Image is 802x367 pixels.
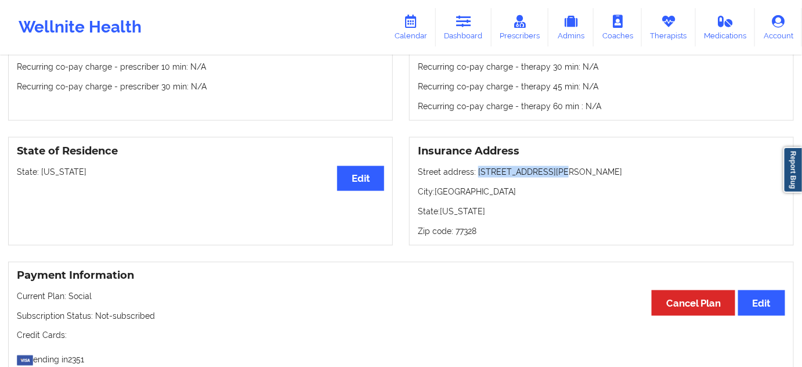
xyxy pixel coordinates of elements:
[17,145,384,158] h3: State of Residence
[17,81,384,92] p: Recurring co-pay charge - prescriber 30 min : N/A
[783,147,802,193] a: Report Bug
[548,8,594,46] a: Admins
[386,8,436,46] a: Calendar
[594,8,642,46] a: Coaches
[642,8,696,46] a: Therapists
[652,290,735,315] button: Cancel Plan
[418,100,785,112] p: Recurring co-pay charge - therapy 60 min : N/A
[17,330,785,341] p: Credit Cards:
[17,269,785,282] h3: Payment Information
[696,8,756,46] a: Medications
[436,8,492,46] a: Dashboard
[418,81,785,92] p: Recurring co-pay charge - therapy 45 min : N/A
[17,61,384,73] p: Recurring co-pay charge - prescriber 10 min : N/A
[17,350,785,366] p: ending in 2351
[738,290,785,315] button: Edit
[418,145,785,158] h3: Insurance Address
[492,8,549,46] a: Prescribers
[418,225,785,237] p: Zip code: 77328
[17,310,785,322] p: Subscription Status: Not-subscribed
[755,8,802,46] a: Account
[17,166,384,178] p: State: [US_STATE]
[418,206,785,217] p: State: [US_STATE]
[17,290,785,302] p: Current Plan: Social
[337,166,384,191] button: Edit
[418,166,785,178] p: Street address: [STREET_ADDRESS][PERSON_NAME]
[418,186,785,197] p: City: [GEOGRAPHIC_DATA]
[418,61,785,73] p: Recurring co-pay charge - therapy 30 min : N/A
